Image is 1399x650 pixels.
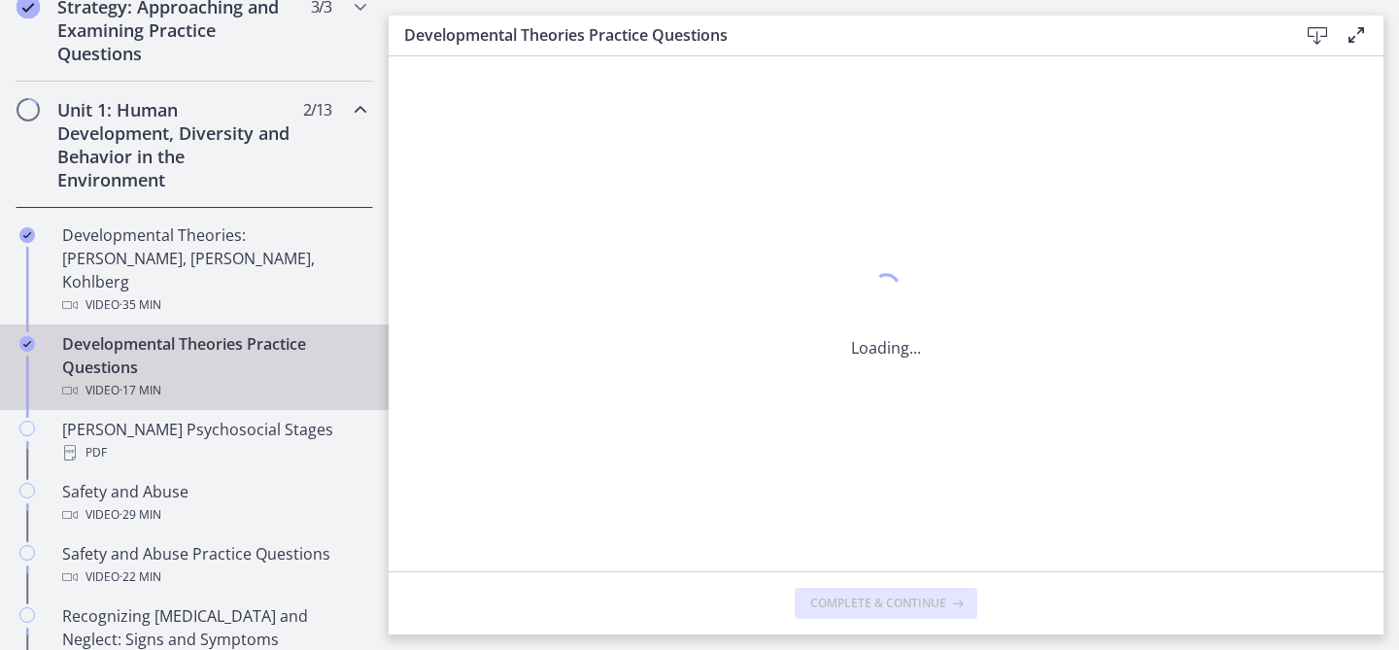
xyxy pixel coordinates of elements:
[119,565,161,589] span: · 22 min
[851,268,921,313] div: 1
[62,332,365,402] div: Developmental Theories Practice Questions
[62,565,365,589] div: Video
[62,223,365,317] div: Developmental Theories: [PERSON_NAME], [PERSON_NAME], Kohlberg
[795,588,977,619] button: Complete & continue
[19,227,35,243] i: Completed
[62,441,365,464] div: PDF
[62,418,365,464] div: [PERSON_NAME] Psychosocial Stages
[851,336,921,359] p: Loading...
[119,379,161,402] span: · 17 min
[404,23,1267,47] h3: Developmental Theories Practice Questions
[810,596,946,611] span: Complete & continue
[62,480,365,527] div: Safety and Abuse
[57,98,294,191] h2: Unit 1: Human Development, Diversity and Behavior in the Environment
[62,542,365,589] div: Safety and Abuse Practice Questions
[303,98,331,121] span: 2 / 13
[119,503,161,527] span: · 29 min
[62,293,365,317] div: Video
[19,336,35,352] i: Completed
[62,503,365,527] div: Video
[62,379,365,402] div: Video
[119,293,161,317] span: · 35 min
